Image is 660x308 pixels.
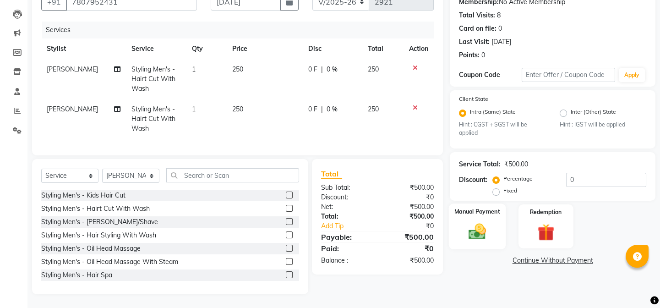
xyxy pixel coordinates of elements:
[131,105,175,132] span: Styling Men's - Hairt Cut With Wash
[321,65,323,74] span: |
[459,95,488,103] label: Client State
[454,208,500,216] label: Manual Payment
[314,221,388,231] a: Add Tip
[377,202,441,212] div: ₹500.00
[42,22,441,38] div: Services
[377,256,441,265] div: ₹500.00
[459,37,490,47] div: Last Visit:
[532,222,560,243] img: _gift.svg
[377,243,441,254] div: ₹0
[503,187,517,195] label: Fixed
[308,65,317,74] span: 0 F
[497,11,501,20] div: 8
[503,175,533,183] label: Percentage
[186,38,227,59] th: Qty
[232,105,243,113] span: 250
[481,50,485,60] div: 0
[192,65,196,73] span: 1
[377,183,441,192] div: ₹500.00
[459,24,496,33] div: Card on file:
[571,108,616,119] label: Inter (Other) State
[327,65,338,74] span: 0 %
[314,212,377,221] div: Total:
[41,270,112,280] div: Styling Men's - Hair Spa
[227,38,303,59] th: Price
[192,105,196,113] span: 1
[459,121,545,137] small: Hint : CGST + SGST will be applied
[41,231,156,240] div: Styling Men's - Hair Styling With Wash
[314,243,377,254] div: Paid:
[463,222,491,242] img: _cash.svg
[41,204,150,214] div: Styling Men's - Hairt Cut With Wash
[41,38,126,59] th: Stylist
[498,24,502,33] div: 0
[41,257,178,267] div: Styling Men's - Oil Head Massage With Steam
[314,192,377,202] div: Discount:
[368,105,379,113] span: 250
[41,217,158,227] div: Styling Men's - [PERSON_NAME]/Shave
[314,231,377,242] div: Payable:
[404,38,434,59] th: Action
[368,65,379,73] span: 250
[41,244,141,253] div: Styling Men's - Oil Head Massage
[522,68,615,82] input: Enter Offer / Coupon Code
[470,108,516,119] label: Intra (Same) State
[619,68,645,82] button: Apply
[504,159,528,169] div: ₹500.00
[377,212,441,221] div: ₹500.00
[303,38,362,59] th: Disc
[47,65,98,73] span: [PERSON_NAME]
[459,11,495,20] div: Total Visits:
[41,191,125,200] div: Styling Men's - Kids Hair Cut
[388,221,441,231] div: ₹0
[232,65,243,73] span: 250
[166,168,299,182] input: Search or Scan
[321,104,323,114] span: |
[308,104,317,114] span: 0 F
[459,50,480,60] div: Points:
[530,208,562,216] label: Redemption
[459,175,487,185] div: Discount:
[327,104,338,114] span: 0 %
[377,231,441,242] div: ₹500.00
[47,105,98,113] span: [PERSON_NAME]
[377,192,441,202] div: ₹0
[131,65,175,93] span: Styling Men's - Hairt Cut With Wash
[459,70,521,80] div: Coupon Code
[452,256,654,265] a: Continue Without Payment
[314,256,377,265] div: Balance :
[126,38,186,59] th: Service
[459,159,501,169] div: Service Total:
[362,38,404,59] th: Total
[314,183,377,192] div: Sub Total:
[491,37,511,47] div: [DATE]
[321,169,342,179] span: Total
[314,202,377,212] div: Net:
[560,121,646,129] small: Hint : IGST will be applied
